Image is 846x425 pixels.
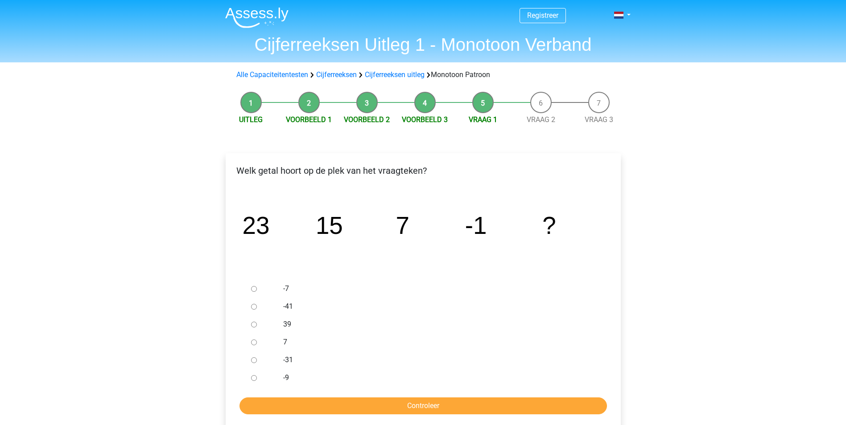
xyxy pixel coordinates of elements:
[225,7,289,28] img: Assessly
[316,70,357,79] a: Cijferreeksen
[218,34,628,55] h1: Cijferreeksen Uitleg 1 - Monotoon Verband
[315,212,343,239] tspan: 15
[236,70,308,79] a: Alle Capaciteitentesten
[542,212,556,239] tspan: ?
[527,115,555,124] a: Vraag 2
[283,301,592,312] label: -41
[527,11,558,20] a: Registreer
[396,212,409,239] tspan: 7
[233,69,614,80] div: Monotoon Patroon
[585,115,613,124] a: Vraag 3
[465,212,487,239] tspan: -1
[365,70,425,79] a: Cijferreeksen uitleg
[469,115,497,124] a: Vraag 1
[283,283,592,294] label: -7
[402,115,448,124] a: Voorbeeld 3
[283,337,592,347] label: 7
[233,164,614,177] p: Welk getal hoort op de plek van het vraagteken?
[283,355,592,365] label: -31
[242,212,269,239] tspan: 23
[239,115,263,124] a: Uitleg
[344,115,390,124] a: Voorbeeld 2
[283,372,592,383] label: -9
[286,115,332,124] a: Voorbeeld 1
[239,397,607,414] input: Controleer
[283,319,592,330] label: 39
